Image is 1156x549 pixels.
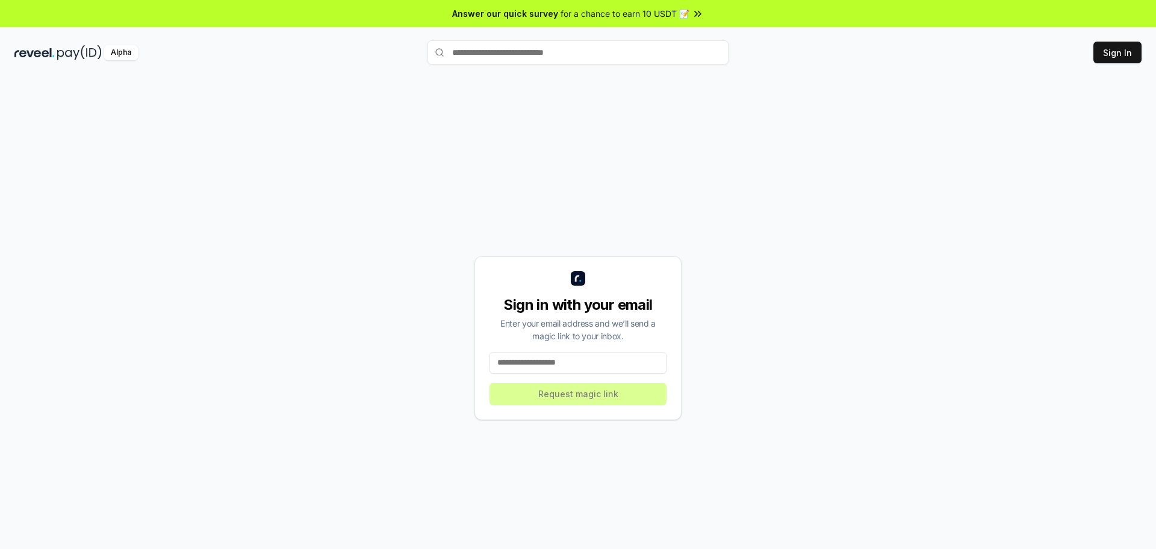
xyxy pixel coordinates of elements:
img: pay_id [57,45,102,60]
img: logo_small [571,271,585,286]
button: Sign In [1093,42,1142,63]
img: reveel_dark [14,45,55,60]
span: Answer our quick survey [452,7,558,20]
span: for a chance to earn 10 USDT 📝 [561,7,689,20]
div: Alpha [104,45,138,60]
div: Enter your email address and we’ll send a magic link to your inbox. [489,317,667,342]
div: Sign in with your email [489,295,667,315]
